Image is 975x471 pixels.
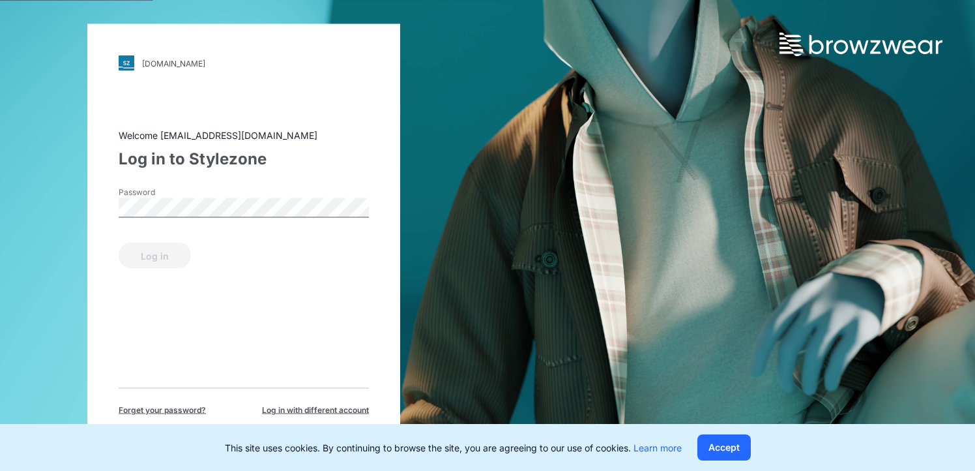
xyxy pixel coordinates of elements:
span: Log in with different account [262,404,369,416]
img: svg+xml;base64,PHN2ZyB3aWR0aD0iMjgiIGhlaWdodD0iMjgiIHZpZXdCb3g9IjAgMCAyOCAyOCIgZmlsbD0ibm9uZSIgeG... [119,55,134,71]
div: Log in to Stylezone [119,147,369,171]
a: Learn more [633,442,682,453]
img: browzwear-logo.73288ffb.svg [779,33,942,56]
a: [DOMAIN_NAME] [119,55,369,71]
button: Accept [697,434,751,461]
div: [DOMAIN_NAME] [142,58,205,68]
p: This site uses cookies. By continuing to browse the site, you are agreeing to our use of cookies. [225,441,682,455]
div: Welcome [EMAIL_ADDRESS][DOMAIN_NAME] [119,129,369,142]
label: Password [119,187,210,198]
span: Forget your password? [119,404,206,416]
